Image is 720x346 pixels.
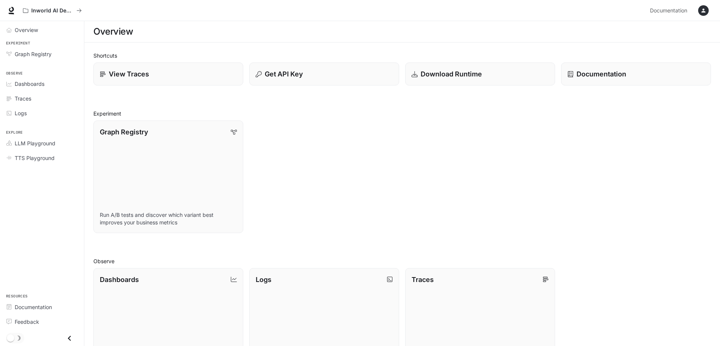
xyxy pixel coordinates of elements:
[109,69,149,79] p: View Traces
[3,315,81,328] a: Feedback
[421,69,482,79] p: Download Runtime
[3,300,81,314] a: Documentation
[93,110,711,117] h2: Experiment
[93,52,711,59] h2: Shortcuts
[15,95,31,102] span: Traces
[15,109,27,117] span: Logs
[15,139,55,147] span: LLM Playground
[7,334,14,342] span: Dark mode toggle
[3,151,81,165] a: TTS Playground
[577,69,626,79] p: Documentation
[15,154,55,162] span: TTS Playground
[3,137,81,150] a: LLM Playground
[650,6,687,15] span: Documentation
[15,50,52,58] span: Graph Registry
[100,274,139,285] p: Dashboards
[31,8,73,14] p: Inworld AI Demos
[412,274,434,285] p: Traces
[256,274,272,285] p: Logs
[3,107,81,120] a: Logs
[3,47,81,61] a: Graph Registry
[100,211,237,226] p: Run A/B tests and discover which variant best improves your business metrics
[100,127,148,137] p: Graph Registry
[93,257,711,265] h2: Observe
[93,120,243,233] a: Graph RegistryRun A/B tests and discover which variant best improves your business metrics
[647,3,693,18] a: Documentation
[15,318,39,326] span: Feedback
[20,3,85,18] button: All workspaces
[561,62,711,85] a: Documentation
[3,23,81,37] a: Overview
[15,26,38,34] span: Overview
[93,24,133,39] h1: Overview
[15,303,52,311] span: Documentation
[61,331,78,346] button: Close drawer
[405,62,555,85] a: Download Runtime
[93,62,243,85] a: View Traces
[265,69,303,79] p: Get API Key
[3,77,81,90] a: Dashboards
[249,62,399,85] button: Get API Key
[3,92,81,105] a: Traces
[15,80,44,88] span: Dashboards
